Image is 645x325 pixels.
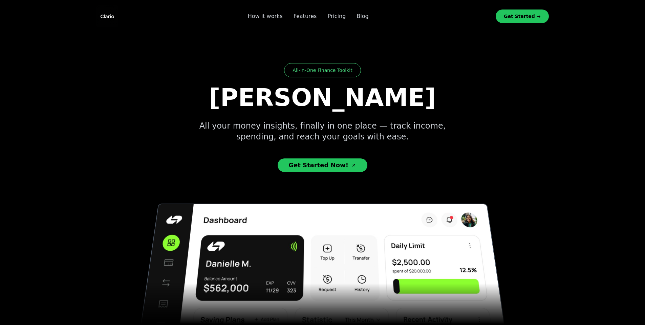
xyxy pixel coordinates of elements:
a: How it works [248,12,283,20]
span: All-in-One Finance Toolkit [284,63,361,77]
a: Features [294,12,317,20]
p: All your money insights, finally in one place — track income, spending, and reach your goals with... [193,120,453,142]
a: Blog [357,12,368,20]
img: Clario Logo [96,5,118,27]
button: Get Started Now! [278,158,367,172]
button: Get Started → [496,9,549,23]
h1: [PERSON_NAME] [193,85,453,110]
a: Pricing [327,12,346,20]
